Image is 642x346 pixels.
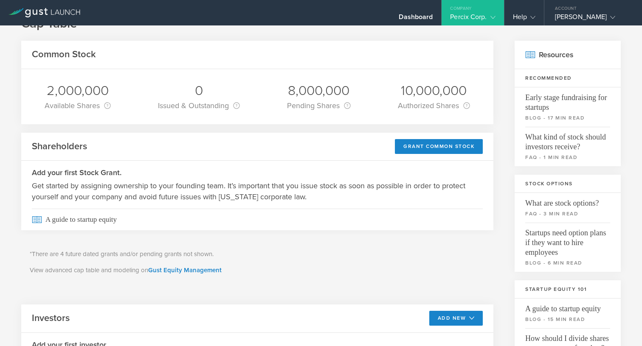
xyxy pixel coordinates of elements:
[515,69,621,87] h3: Recommended
[525,127,610,152] span: What kind of stock should investors receive?
[515,193,621,223] a: What are stock options?faq - 3 min read
[395,139,483,154] div: Grant Common Stock
[600,305,642,346] iframe: Chat Widget
[525,193,610,208] span: What are stock options?
[450,13,495,25] div: Percix Corp.
[30,265,485,275] p: View advanced cap table and modeling on
[32,180,483,202] p: Get started by assigning ownership to your founding team. It’s important that you issue stock as ...
[555,13,627,25] div: [PERSON_NAME]
[525,210,610,218] small: faq - 3 min read
[30,249,485,259] p: *There are 4 future dated grants and/or pending grants not shown.
[515,299,621,328] a: A guide to startup equityblog - 15 min read
[32,209,483,230] span: A guide to startup equity
[32,167,483,178] h3: Add your first Stock Grant.
[32,48,96,61] h2: Common Stock
[525,223,610,257] span: Startups need option plans if they want to hire employees
[525,315,610,323] small: blog - 15 min read
[515,175,621,193] h3: Stock Options
[513,13,535,25] div: Help
[515,87,621,127] a: Early stage fundraising for startupsblog - 17 min read
[148,266,222,274] a: Gust Equity Management
[287,82,351,100] div: 8,000,000
[158,100,240,112] div: Issued & Outstanding
[515,223,621,272] a: Startups need option plans if they want to hire employeesblog - 6 min read
[32,312,70,324] h2: Investors
[32,140,87,153] h2: Shareholders
[525,299,610,314] span: A guide to startup equity
[515,280,621,299] h3: Startup Equity 101
[515,127,621,166] a: What kind of stock should investors receive?faq - 1 min read
[429,311,483,326] button: Add New
[21,209,493,230] a: A guide to startup equity
[525,114,610,122] small: blog - 17 min read
[525,153,610,161] small: faq - 1 min read
[287,100,351,112] div: Pending Shares
[525,259,610,267] small: blog - 6 min read
[398,82,470,100] div: 10,000,000
[45,82,111,100] div: 2,000,000
[525,87,610,112] span: Early stage fundraising for startups
[398,100,470,112] div: Authorized Shares
[399,13,433,25] div: Dashboard
[158,82,240,100] div: 0
[45,100,111,112] div: Available Shares
[515,41,621,69] h2: Resources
